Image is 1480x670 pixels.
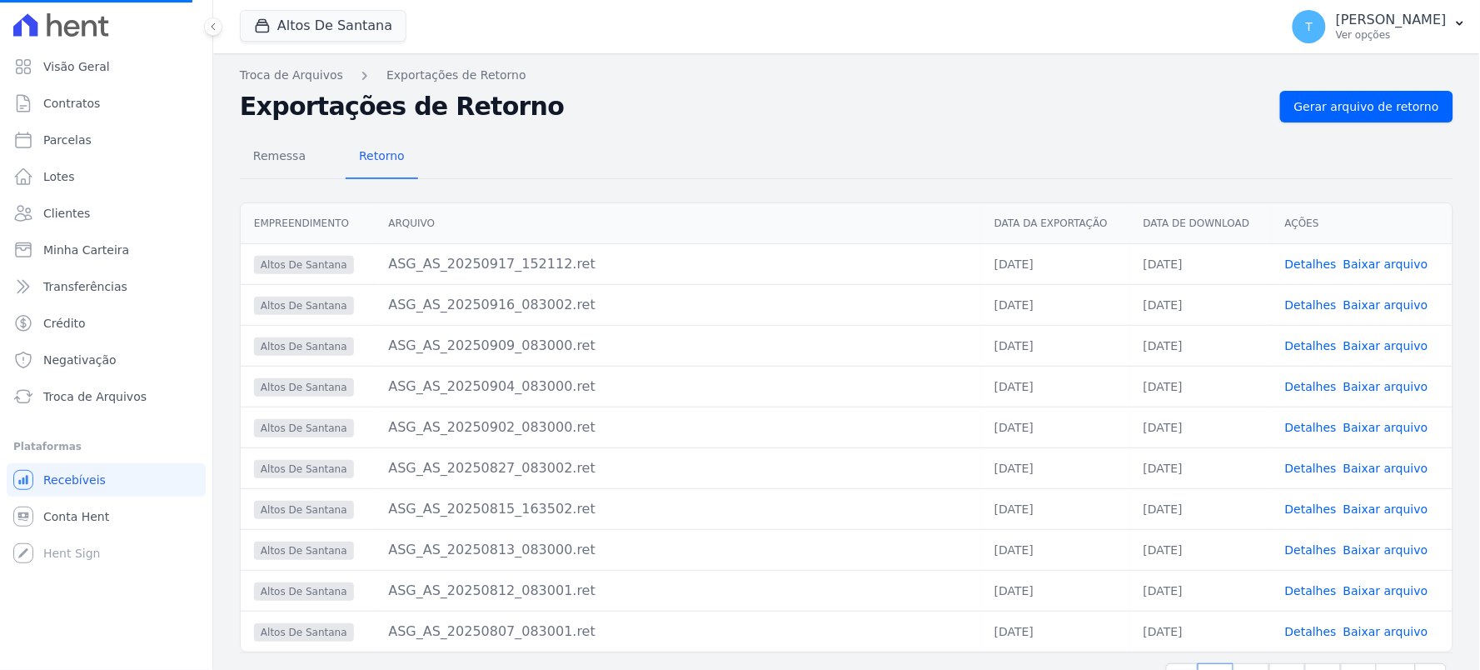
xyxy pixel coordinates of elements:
[7,197,206,230] a: Clientes
[1130,284,1272,325] td: [DATE]
[1285,462,1337,475] a: Detalhes
[43,472,106,488] span: Recebíveis
[388,540,968,560] div: ASG_AS_20250813_083000.ret
[1130,529,1272,570] td: [DATE]
[43,95,100,112] span: Contratos
[388,417,968,437] div: ASG_AS_20250902_083000.ret
[1130,611,1272,652] td: [DATE]
[1272,203,1453,244] th: Ações
[981,570,1130,611] td: [DATE]
[1285,257,1337,271] a: Detalhes
[1343,543,1428,557] a: Baixar arquivo
[1130,488,1272,529] td: [DATE]
[981,243,1130,284] td: [DATE]
[43,508,109,525] span: Conta Hent
[981,366,1130,407] td: [DATE]
[254,501,354,519] span: Altos De Santana
[1130,366,1272,407] td: [DATE]
[7,463,206,497] a: Recebíveis
[388,295,968,315] div: ASG_AS_20250916_083002.ret
[240,136,319,179] a: Remessa
[1343,502,1428,516] a: Baixar arquivo
[1285,584,1337,597] a: Detalhes
[1285,339,1337,352] a: Detalhes
[1130,203,1272,244] th: Data de Download
[7,307,206,340] a: Crédito
[981,611,1130,652] td: [DATE]
[1336,28,1447,42] p: Ver opções
[1306,21,1313,32] span: T
[1343,462,1428,475] a: Baixar arquivo
[349,139,415,172] span: Retorno
[1285,502,1337,516] a: Detalhes
[254,297,354,315] span: Altos De Santana
[7,87,206,120] a: Contratos
[1130,570,1272,611] td: [DATE]
[7,380,206,413] a: Troca de Arquivos
[254,460,354,478] span: Altos De Santana
[7,50,206,83] a: Visão Geral
[1285,543,1337,557] a: Detalhes
[1343,584,1428,597] a: Baixar arquivo
[1285,625,1337,638] a: Detalhes
[981,284,1130,325] td: [DATE]
[43,242,129,258] span: Minha Carteira
[240,92,1267,122] h2: Exportações de Retorno
[388,499,968,519] div: ASG_AS_20250815_163502.ret
[254,256,354,274] span: Altos De Santana
[1343,298,1428,312] a: Baixar arquivo
[7,343,206,377] a: Negativação
[43,205,90,222] span: Clientes
[43,315,86,332] span: Crédito
[240,136,418,179] nav: Tab selector
[240,10,406,42] button: Altos De Santana
[1279,3,1480,50] button: T [PERSON_NAME] Ver opções
[981,407,1130,447] td: [DATE]
[254,378,354,397] span: Altos De Santana
[388,377,968,397] div: ASG_AS_20250904_083000.ret
[1280,91,1453,122] a: Gerar arquivo de retorno
[254,542,354,560] span: Altos De Santana
[7,500,206,533] a: Conta Hent
[1130,407,1272,447] td: [DATE]
[1343,257,1428,271] a: Baixar arquivo
[240,67,1453,84] nav: Breadcrumb
[43,352,117,368] span: Negativação
[13,437,199,457] div: Plataformas
[7,233,206,267] a: Minha Carteira
[1285,380,1337,393] a: Detalhes
[254,419,354,437] span: Altos De Santana
[388,458,968,478] div: ASG_AS_20250827_083002.ret
[240,67,343,84] a: Troca de Arquivos
[386,67,526,84] a: Exportações de Retorno
[981,203,1130,244] th: Data da Exportação
[346,136,418,179] a: Retorno
[7,160,206,193] a: Lotes
[1343,625,1428,638] a: Baixar arquivo
[43,58,110,75] span: Visão Geral
[388,622,968,642] div: ASG_AS_20250807_083001.ret
[1294,98,1439,115] span: Gerar arquivo de retorno
[1336,12,1447,28] p: [PERSON_NAME]
[388,581,968,601] div: ASG_AS_20250812_083001.ret
[43,388,147,405] span: Troca de Arquivos
[43,168,75,185] span: Lotes
[981,447,1130,488] td: [DATE]
[241,203,375,244] th: Empreendimento
[7,270,206,303] a: Transferências
[43,132,92,148] span: Parcelas
[1343,421,1428,434] a: Baixar arquivo
[7,123,206,157] a: Parcelas
[254,623,354,642] span: Altos De Santana
[43,278,127,295] span: Transferências
[1285,298,1337,312] a: Detalhes
[375,203,981,244] th: Arquivo
[1130,447,1272,488] td: [DATE]
[388,336,968,356] div: ASG_AS_20250909_083000.ret
[981,488,1130,529] td: [DATE]
[1130,325,1272,366] td: [DATE]
[981,325,1130,366] td: [DATE]
[388,254,968,274] div: ASG_AS_20250917_152112.ret
[1343,380,1428,393] a: Baixar arquivo
[1285,421,1337,434] a: Detalhes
